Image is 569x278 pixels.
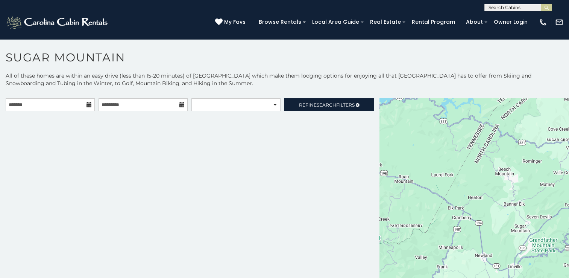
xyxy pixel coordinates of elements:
a: My Favs [215,18,247,26]
img: mail-regular-white.png [555,18,563,26]
span: Search [317,102,336,108]
a: Owner Login [490,16,531,28]
a: Rental Program [408,16,459,28]
a: RefineSearchFilters [284,98,373,111]
span: Refine Filters [299,102,355,108]
img: White-1-2.png [6,15,110,30]
a: Real Estate [366,16,405,28]
a: Browse Rentals [255,16,305,28]
span: My Favs [224,18,246,26]
a: Local Area Guide [308,16,363,28]
a: About [462,16,487,28]
img: phone-regular-white.png [539,18,547,26]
